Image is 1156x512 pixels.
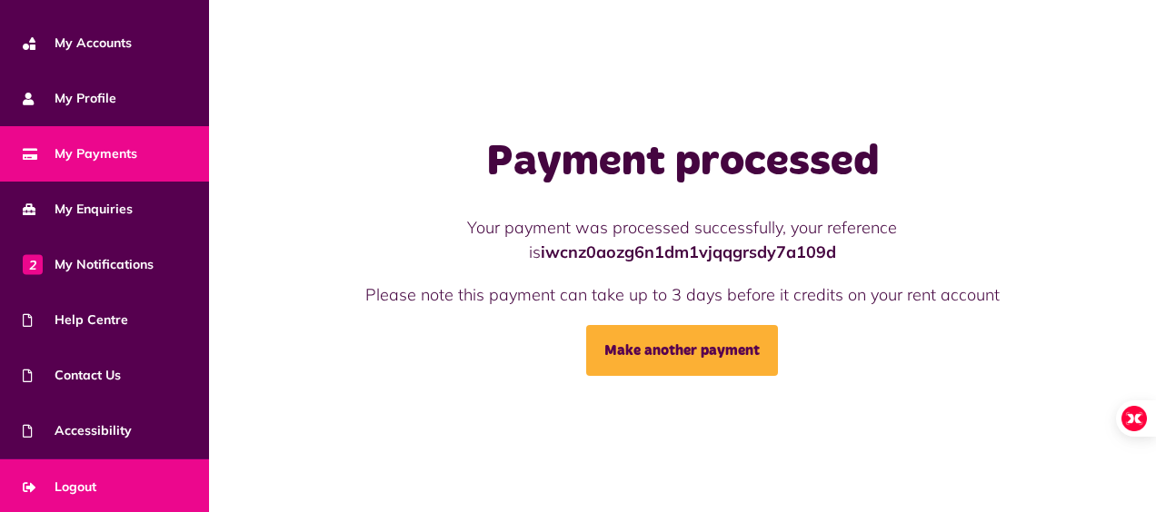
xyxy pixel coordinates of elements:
[23,200,133,219] span: My Enquiries
[23,255,154,274] span: My Notifications
[362,215,1004,264] p: Your payment was processed successfully, your reference is
[23,34,132,53] span: My Accounts
[541,241,836,262] strong: iwcnz0aozg6n1dm1vjqqgrsdy7a109d
[23,478,96,497] span: Logout
[23,89,116,108] span: My Profile
[23,144,137,163] span: My Payments
[23,254,43,274] span: 2
[23,310,128,330] span: Help Centre
[23,421,132,440] span: Accessibility
[362,282,1004,307] p: Please note this payment can take up to 3 days before it credits on your rent account
[23,366,121,385] span: Contact Us
[586,325,778,376] a: Make another payment
[362,136,1004,189] h1: Payment processed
